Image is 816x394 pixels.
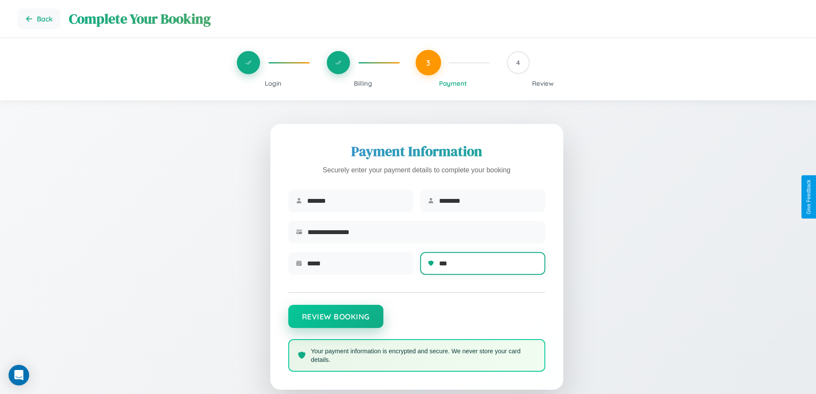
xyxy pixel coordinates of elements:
span: 4 [516,58,520,67]
span: Payment [439,79,467,87]
p: Your payment information is encrypted and secure. We never store your card details. [311,347,536,364]
span: Review [532,79,554,87]
span: Billing [354,79,372,87]
span: Login [265,79,281,87]
span: 3 [426,58,430,67]
div: Open Intercom Messenger [9,365,29,385]
h2: Payment Information [288,142,545,161]
p: Securely enter your payment details to complete your booking [288,164,545,177]
div: Give Feedback [806,180,812,214]
button: Review Booking [288,305,383,328]
button: Go back [17,9,60,29]
h1: Complete Your Booking [69,9,799,28]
